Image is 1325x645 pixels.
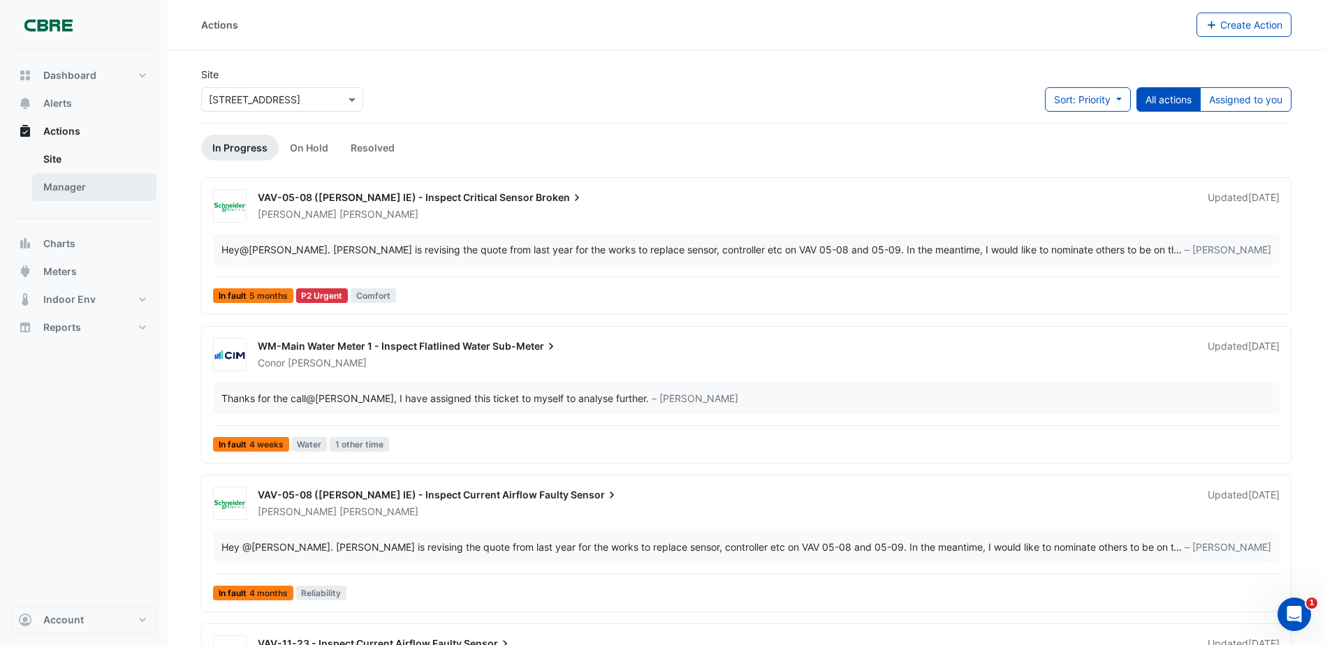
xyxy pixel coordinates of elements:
[536,191,584,205] span: Broken
[11,145,156,207] div: Actions
[221,391,649,406] div: Thanks for the call , I have assigned this ticket to myself to analyse further.
[1200,87,1291,112] button: Assigned to you
[18,124,32,138] app-icon: Actions
[258,340,490,352] span: WM-Main Water Meter 1 - Inspect Flatlined Water
[213,288,293,303] span: In fault
[214,348,246,362] img: CIM
[296,288,349,303] div: P2 Urgent
[11,230,156,258] button: Charts
[1208,488,1280,519] div: Updated
[213,437,289,452] span: In fault
[11,606,156,634] button: Account
[330,437,389,452] span: 1 other time
[201,135,279,161] a: In Progress
[11,286,156,313] button: Indoor Env
[1196,13,1292,37] button: Create Action
[201,67,219,82] label: Site
[221,540,1173,554] div: Hey @[PERSON_NAME]. [PERSON_NAME] is revising the quote from last year for the works to replace s...
[571,488,619,502] span: Sensor
[1185,242,1271,257] span: – [PERSON_NAME]
[18,68,32,82] app-icon: Dashboard
[43,613,84,627] span: Account
[296,586,347,600] span: Reliability
[339,207,418,221] span: [PERSON_NAME]
[258,489,569,501] span: VAV-05-08 ([PERSON_NAME] IE) - Inspect Current Airflow Faulty
[32,173,156,201] a: Manager
[339,135,406,161] a: Resolved
[240,244,328,255] span: conor.deane@cimenviro.com [CIM]
[249,440,284,449] span: 4 weeks
[18,265,32,279] app-icon: Meters
[1136,87,1201,112] button: All actions
[17,11,80,39] img: Company Logo
[1278,598,1311,631] iframe: Intercom live chat
[1054,94,1111,105] span: Sort: Priority
[221,540,1271,554] div: …
[1248,489,1280,501] span: Mon 25-Aug-2025 11:31 AEST
[1306,598,1317,609] span: 1
[43,292,96,306] span: Indoor Env
[1045,87,1131,112] button: Sort: Priority
[258,505,337,517] span: [PERSON_NAME]
[258,208,337,220] span: [PERSON_NAME]
[11,258,156,286] button: Meters
[1185,540,1271,554] span: – [PERSON_NAME]
[258,191,534,203] span: VAV-05-08 ([PERSON_NAME] IE) - Inspect Critical Sensor
[279,135,339,161] a: On Hold
[201,17,238,32] div: Actions
[652,391,738,406] span: – [PERSON_NAME]
[18,320,32,334] app-icon: Reports
[306,392,394,404] span: claudio.campos@se.com [Schneider Electric]
[43,96,72,110] span: Alerts
[11,117,156,145] button: Actions
[43,320,81,334] span: Reports
[292,437,328,452] span: Water
[214,200,246,214] img: Schneider Electric
[32,145,156,173] a: Site
[18,96,32,110] app-icon: Alerts
[11,313,156,341] button: Reports
[43,68,96,82] span: Dashboard
[43,265,77,279] span: Meters
[1220,19,1282,31] span: Create Action
[213,586,293,600] span: In fault
[214,497,246,511] img: Schneider Electric
[1248,340,1280,352] span: Mon 25-Aug-2025 12:24 AEST
[249,589,288,598] span: 4 months
[11,61,156,89] button: Dashboard
[1208,339,1280,370] div: Updated
[288,356,367,370] span: [PERSON_NAME]
[249,292,288,300] span: 5 months
[258,357,285,369] span: Conor
[43,237,75,251] span: Charts
[221,242,1173,257] div: Hey . [PERSON_NAME] is revising the quote from last year for the works to replace sensor, control...
[1248,191,1280,203] span: Mon 25-Aug-2025 11:24 AEST
[18,292,32,306] app-icon: Indoor Env
[43,124,80,138] span: Actions
[18,237,32,251] app-icon: Charts
[339,505,418,519] span: [PERSON_NAME]
[492,339,558,353] span: Sub-Meter
[351,288,396,303] span: Comfort
[221,242,1271,257] div: …
[1208,191,1280,221] div: Updated
[11,89,156,117] button: Alerts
